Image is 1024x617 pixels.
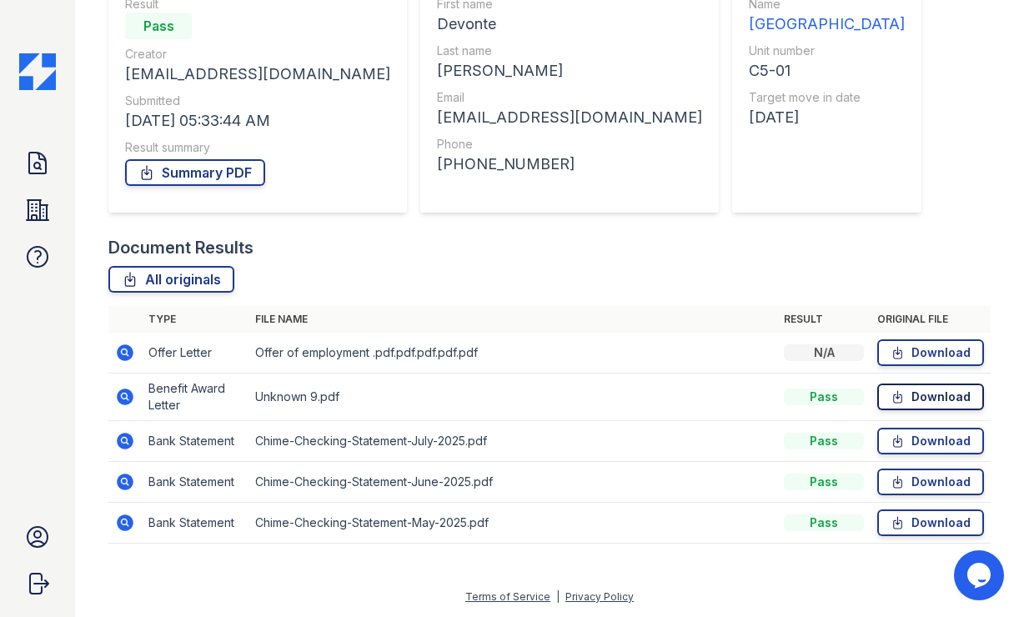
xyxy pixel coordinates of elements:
th: File name [248,306,777,333]
div: [PERSON_NAME] [437,59,702,83]
div: Document Results [108,236,253,259]
td: Bank Statement [142,462,248,503]
div: Submitted [125,93,390,109]
div: C5-01 [749,59,905,83]
td: Bank Statement [142,503,248,544]
a: Download [877,469,984,495]
td: Bank Statement [142,421,248,462]
a: Download [877,509,984,536]
div: Creator [125,46,390,63]
td: Chime-Checking-Statement-June-2025.pdf [248,462,777,503]
div: Pass [784,389,864,405]
td: Chime-Checking-Statement-May-2025.pdf [248,503,777,544]
div: | [556,590,560,603]
th: Result [777,306,871,333]
div: Last name [437,43,702,59]
td: Chime-Checking-Statement-July-2025.pdf [248,421,777,462]
div: Result summary [125,139,390,156]
a: Download [877,384,984,410]
div: Pass [784,433,864,449]
a: Download [877,428,984,454]
a: All originals [108,266,234,293]
div: Unit number [749,43,905,59]
td: Unknown 9.pdf [248,374,777,421]
a: Terms of Service [465,590,550,603]
div: [EMAIL_ADDRESS][DOMAIN_NAME] [125,63,390,86]
a: Download [877,339,984,366]
div: N/A [784,344,864,361]
iframe: chat widget [954,550,1007,600]
div: [GEOGRAPHIC_DATA] [749,13,905,36]
div: Pass [784,514,864,531]
td: Benefit Award Letter [142,374,248,421]
div: Devonte [437,13,702,36]
td: Offer of employment .pdf.pdf.pdf.pdf.pdf [248,333,777,374]
div: Email [437,89,702,106]
a: Privacy Policy [565,590,634,603]
div: [DATE] [749,106,905,129]
div: [PHONE_NUMBER] [437,153,702,176]
div: Pass [125,13,192,39]
a: Summary PDF [125,159,265,186]
th: Type [142,306,248,333]
div: [DATE] 05:33:44 AM [125,109,390,133]
div: Pass [784,474,864,490]
div: [EMAIL_ADDRESS][DOMAIN_NAME] [437,106,702,129]
th: Original file [871,306,991,333]
img: CE_Icon_Blue-c292c112584629df590d857e76928e9f676e5b41ef8f769ba2f05ee15b207248.png [19,53,56,90]
div: Target move in date [749,89,905,106]
div: Phone [437,136,702,153]
td: Offer Letter [142,333,248,374]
